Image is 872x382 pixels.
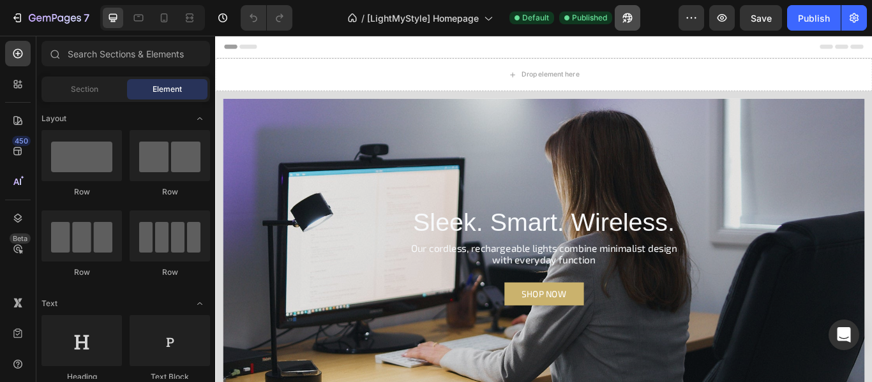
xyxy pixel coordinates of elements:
[41,267,122,278] div: Row
[572,12,607,24] span: Published
[787,5,841,31] button: Publish
[153,84,182,95] span: Element
[190,108,210,129] span: Toggle open
[84,10,89,26] p: 7
[10,233,31,244] div: Beta
[361,11,365,25] span: /
[5,5,95,31] button: 7
[367,11,479,25] span: [LightMyStyle] Homepage
[829,320,859,350] div: Open Intercom Messenger
[225,241,541,268] p: Our cordless, rechargeable lights combine minimalist design with everyday function
[751,13,772,24] span: Save
[229,200,537,235] h1: Sleek. Smart. Wireless.
[337,288,430,314] a: SHOP NOW
[41,41,210,66] input: Search Sections & Elements
[357,40,425,50] div: Drop element here
[130,267,210,278] div: Row
[740,5,782,31] button: Save
[357,295,409,307] p: SHOP NOW
[12,136,31,146] div: 450
[41,298,57,309] span: Text
[41,186,122,198] div: Row
[190,293,210,314] span: Toggle open
[71,84,98,95] span: Section
[215,36,872,382] iframe: Design area
[798,11,830,25] div: Publish
[241,5,292,31] div: Undo/Redo
[522,12,549,24] span: Default
[41,113,66,124] span: Layout
[130,186,210,198] div: Row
